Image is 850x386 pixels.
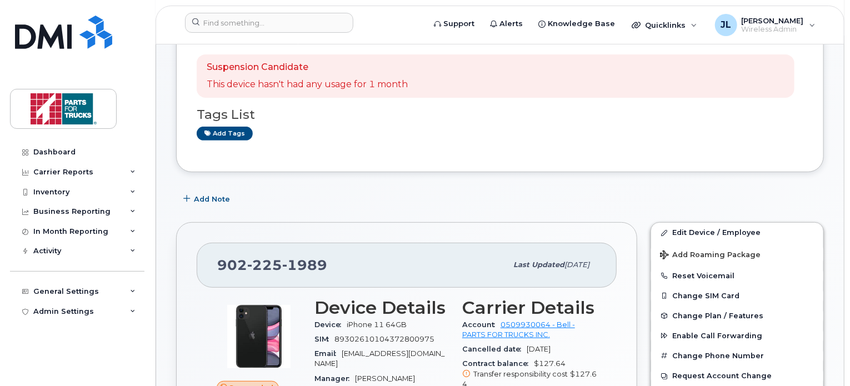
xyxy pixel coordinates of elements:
[462,320,575,339] a: 0509930064 - Bell - PARTS FOR TRUCKS INC.
[651,306,823,326] button: Change Plan / Features
[660,250,761,261] span: Add Roaming Package
[462,345,527,353] span: Cancelled date
[334,335,434,343] span: 89302610104372800975
[462,298,597,318] h3: Carrier Details
[197,108,803,122] h3: Tags List
[548,18,615,29] span: Knowledge Base
[176,189,239,209] button: Add Note
[651,266,823,286] button: Reset Voicemail
[355,374,415,383] span: [PERSON_NAME]
[513,260,564,269] span: Last updated
[531,13,623,35] a: Knowledge Base
[462,359,534,368] span: Contract balance
[207,78,408,91] p: This device hasn't had any usage for 1 month
[651,223,823,243] a: Edit Device / Employee
[651,346,823,366] button: Change Phone Number
[197,127,253,141] a: Add tags
[651,286,823,306] button: Change SIM Card
[482,13,531,35] a: Alerts
[564,260,589,269] span: [DATE]
[651,243,823,265] button: Add Roaming Package
[314,349,342,358] span: Email
[194,194,230,204] span: Add Note
[247,257,282,273] span: 225
[672,332,762,340] span: Enable Call Forwarding
[207,61,408,74] p: Suspension Candidate
[721,18,731,32] span: JL
[443,18,474,29] span: Support
[314,335,334,343] span: SIM
[426,13,482,35] a: Support
[645,21,686,29] span: Quicklinks
[499,18,523,29] span: Alerts
[226,303,292,370] img: iPhone_11.jpg
[314,374,355,383] span: Manager
[742,16,804,25] span: [PERSON_NAME]
[185,13,353,33] input: Find something...
[742,25,804,34] span: Wireless Admin
[473,370,568,378] span: Transfer responsibility cost
[651,326,823,346] button: Enable Call Forwarding
[527,345,551,353] span: [DATE]
[217,257,327,273] span: 902
[462,320,501,329] span: Account
[314,349,444,368] span: [EMAIL_ADDRESS][DOMAIN_NAME]
[672,312,763,320] span: Change Plan / Features
[314,298,449,318] h3: Device Details
[624,14,705,36] div: Quicklinks
[282,257,327,273] span: 1989
[651,366,823,386] button: Request Account Change
[347,320,407,329] span: iPhone 11 64GB
[707,14,823,36] div: Jessica Lam
[314,320,347,329] span: Device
